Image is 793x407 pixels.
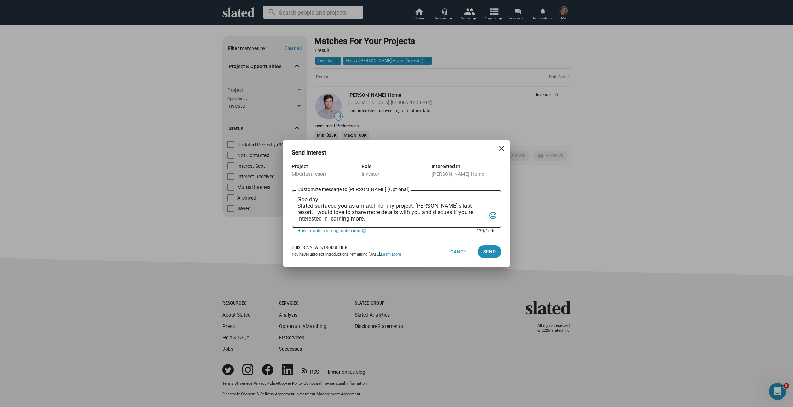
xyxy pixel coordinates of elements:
[478,245,501,258] button: Send
[450,245,469,258] span: Cancel
[361,171,431,178] div: Investor
[497,144,506,153] mat-icon: close
[292,149,336,156] h3: Send Interest
[489,210,497,221] mat-icon: tag_faces
[432,171,501,178] div: [PERSON_NAME]-Home
[308,252,312,257] b: 10
[477,228,496,234] mat-hint: 139/1000
[361,162,431,171] div: Role
[381,252,401,257] a: Learn More
[432,162,501,171] div: Interested In
[292,252,401,257] div: You have project introductions remaining [DATE].
[362,228,366,234] mat-icon: open_in_new
[292,162,361,171] div: Project
[292,245,348,250] strong: This is a new introduction
[445,245,475,258] button: Cancel
[297,228,472,234] a: How to write a strong match intro
[292,171,361,178] div: MIA's last resort
[483,245,496,258] span: Send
